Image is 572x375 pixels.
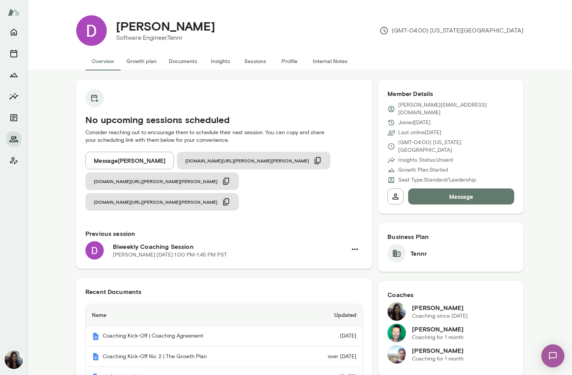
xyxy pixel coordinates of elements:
[412,334,464,341] p: Coaching for 1 month
[387,345,406,364] img: Vipin Hegde
[398,156,453,164] p: Insights Status: Unsent
[92,333,100,340] img: Mento
[6,110,21,125] button: Documents
[387,290,514,299] h6: Coaches
[5,351,23,369] img: Chiao Dyi
[85,287,363,296] h6: Recent Documents
[92,353,100,360] img: Mento
[6,67,21,83] button: Growth Plan
[410,249,427,258] h6: Tennr
[85,193,239,211] button: [DOMAIN_NAME][URL][PERSON_NAME][PERSON_NAME]
[6,89,21,104] button: Insights
[295,326,363,347] td: [DATE]
[113,242,347,251] h6: Biweekly Coaching Session
[398,119,431,127] p: Joined [DATE]
[185,157,309,164] span: [DOMAIN_NAME][URL][PERSON_NAME][PERSON_NAME]
[295,304,363,326] th: Updated
[6,153,21,168] button: Client app
[86,347,295,367] th: Coaching Kick-Off No. 2 | The Growth Plan
[412,346,464,355] h6: [PERSON_NAME]
[76,15,107,46] img: Daniel Guillen
[85,52,120,70] button: Overview
[6,24,21,40] button: Home
[116,19,215,33] h4: [PERSON_NAME]
[398,166,448,174] p: Growth Plan: Started
[307,52,354,70] button: Internal Notes
[8,5,20,19] img: Mento
[387,302,406,321] img: Chiao Dyi
[387,232,514,241] h6: Business Plan
[408,188,514,205] button: Message
[398,101,514,117] p: [PERSON_NAME][EMAIL_ADDRESS][DOMAIN_NAME]
[6,46,21,61] button: Sessions
[412,325,464,334] h6: [PERSON_NAME]
[86,326,295,347] th: Coaching Kick-Off | Coaching Agreement
[295,347,363,367] td: over [DATE]
[116,33,215,42] p: Software Engineer, Tennr
[85,152,174,169] button: Message[PERSON_NAME]
[272,52,307,70] button: Profile
[86,304,295,326] th: Name
[387,89,514,98] h6: Member Details
[113,251,227,259] p: [PERSON_NAME] · [DATE] · 1:00 PM-1:45 PM PST
[387,324,406,342] img: Brian Lawrence
[85,229,363,238] h6: Previous session
[412,312,468,320] p: Coaching since [DATE]
[85,172,239,190] button: [DOMAIN_NAME][URL][PERSON_NAME][PERSON_NAME]
[398,139,514,154] p: (GMT-04:00) [US_STATE][GEOGRAPHIC_DATA]
[379,26,523,35] p: (GMT-04:00) [US_STATE][GEOGRAPHIC_DATA]
[177,152,330,169] button: [DOMAIN_NAME][URL][PERSON_NAME][PERSON_NAME]
[85,129,363,144] p: Consider reaching out to encourage them to schedule their next session. You can copy and share yo...
[398,176,476,184] p: Seat Type: Standard/Leadership
[412,355,464,363] p: Coaching for 1 month
[94,178,217,184] span: [DOMAIN_NAME][URL][PERSON_NAME][PERSON_NAME]
[94,199,217,205] span: [DOMAIN_NAME][URL][PERSON_NAME][PERSON_NAME]
[85,114,363,126] h5: No upcoming sessions scheduled
[203,52,238,70] button: Insights
[398,129,441,136] p: Last online [DATE]
[238,52,272,70] button: Sessions
[412,303,468,312] h6: [PERSON_NAME]
[163,52,203,70] button: Documents
[6,131,21,147] button: Members
[120,52,163,70] button: Growth plan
